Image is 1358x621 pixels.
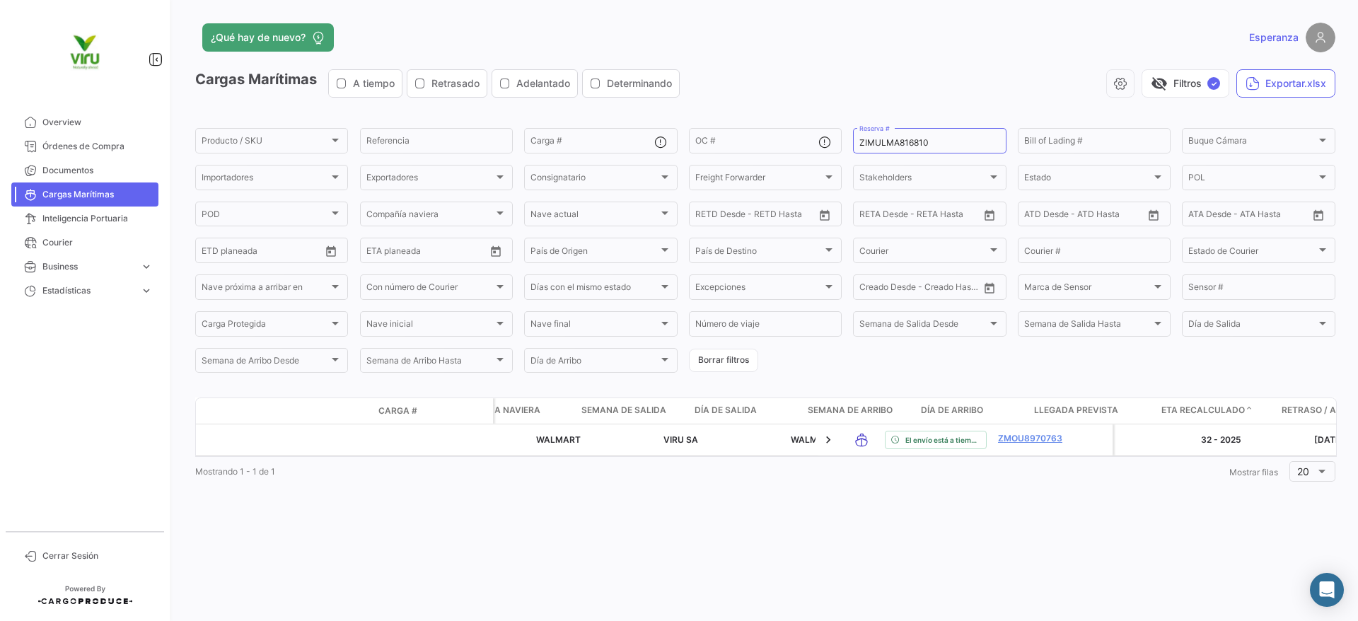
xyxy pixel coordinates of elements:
datatable-header-cell: Compañía naviera [448,398,576,424]
datatable-header-cell: Semana de Arribo [802,398,915,424]
button: Determinando [583,70,679,97]
input: ATD Desde [1024,211,1069,221]
input: ATA Desde [1188,211,1231,221]
a: ZMOU8970763 [998,432,1072,445]
span: Compañía naviera [454,404,540,417]
span: Importadores [202,175,329,185]
span: 20 [1297,465,1309,477]
input: Desde [859,211,885,221]
button: Open calendar [320,240,342,262]
a: Expand/Collapse Row [821,433,835,447]
span: Business [42,260,134,273]
span: Día de Salida [695,404,757,417]
img: placeholder-user.png [1306,23,1335,52]
datatable-header-cell: Llegada prevista [1028,398,1156,424]
datatable-header-cell: Día de Salida [689,398,802,424]
span: ETA Recalculado [1161,404,1245,417]
span: País de Destino [695,248,823,257]
span: Buque Cámara [1188,138,1316,148]
span: Courier [42,236,153,249]
span: Nave próxima a arribar en [202,284,329,294]
datatable-header-cell: Póliza [458,405,493,417]
span: Consignatario [530,175,658,185]
input: Creado Desde [859,284,912,294]
button: Open calendar [485,240,506,262]
span: Retrasado [431,76,480,91]
input: ATD Hasta [1079,211,1135,221]
span: Semana de Arribo Hasta [366,358,494,368]
datatable-header-cell: ETA Recalculado [1156,398,1276,424]
datatable-header-cell: Carga # [373,399,458,423]
span: País de Origen [530,248,658,257]
span: Nave actual [530,211,658,221]
input: Hasta [402,248,458,257]
span: Llegada prevista [1034,404,1118,417]
input: Desde [202,248,227,257]
input: Desde [366,248,392,257]
span: Semana de Salida Hasta [1024,321,1151,331]
span: Semana de Salida [581,404,666,417]
span: WALMART [791,434,835,445]
button: Open calendar [1308,204,1329,226]
button: Adelantado [492,70,577,97]
datatable-header-cell: Semana de Salida [576,398,689,424]
span: Compañía naviera [366,211,494,221]
span: visibility_off [1151,75,1168,92]
button: Borrar filtros [689,349,758,372]
span: POL [1188,175,1316,185]
button: Open calendar [979,204,1000,226]
a: Inteligencia Portuaria [11,207,158,231]
button: Open calendar [1143,204,1164,226]
span: Semana de Arribo Desde [202,358,329,368]
span: Nave final [530,321,658,331]
input: Creado Hasta [922,284,978,294]
span: Determinando [607,76,672,91]
button: A tiempo [329,70,402,97]
button: Retrasado [407,70,487,97]
span: Con número de Courier [366,284,494,294]
span: Carga # [378,405,417,417]
span: Inteligencia Portuaria [42,212,153,225]
span: Nave inicial [366,321,494,331]
span: Mostrar filas [1229,467,1278,477]
span: Esperanza [1249,30,1299,45]
datatable-header-cell: Día de Arribo [915,398,1028,424]
span: Día de Salida [1188,321,1316,331]
span: A tiempo [353,76,395,91]
span: ¿Qué hay de nuevo? [211,30,306,45]
span: Órdenes de Compra [42,140,153,153]
span: Producto / SKU [202,138,329,148]
span: Mostrando 1 - 1 de 1 [195,466,275,477]
span: Freight Forwarder [695,175,823,185]
span: Semana de Arribo [808,404,893,417]
datatable-header-cell: Modo de Transporte [224,405,260,417]
span: WALMART [536,434,581,445]
span: Estadísticas [42,284,134,297]
button: Open calendar [979,277,1000,298]
span: POD [202,211,329,221]
div: 32 - 2025 [1201,434,1303,446]
button: visibility_offFiltros✓ [1142,69,1229,98]
a: Cargas Marítimas [11,182,158,207]
span: Estado [1024,175,1151,185]
span: Estado de Courier [1188,248,1316,257]
span: Día de Arribo [921,404,983,417]
input: Hasta [237,248,294,257]
input: ATA Hasta [1241,211,1298,221]
span: Exportadores [366,175,494,185]
a: Overview [11,110,158,134]
span: Marca de Sensor [1024,284,1151,294]
span: ✓ [1207,77,1220,90]
span: Cargas Marítimas [42,188,153,201]
a: Documentos [11,158,158,182]
span: Courier [859,248,987,257]
button: Open calendar [814,204,835,226]
span: Cerrar Sesión [42,550,153,562]
span: Excepciones [695,284,823,294]
span: Adelantado [516,76,570,91]
span: VIRU SA [663,434,698,445]
input: Hasta [731,211,787,221]
a: Órdenes de Compra [11,134,158,158]
span: Día de Arribo [530,358,658,368]
h3: Cargas Marítimas [195,69,684,98]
